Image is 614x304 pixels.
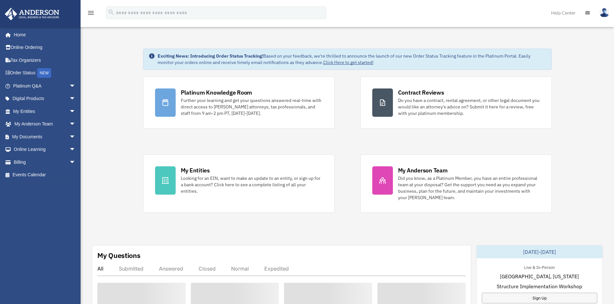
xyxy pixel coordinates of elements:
[87,11,95,17] a: menu
[231,265,249,272] div: Normal
[119,265,143,272] div: Submitted
[69,156,82,169] span: arrow_drop_down
[159,265,183,272] div: Answered
[5,130,85,143] a: My Documentsarrow_drop_down
[97,265,103,272] div: All
[158,53,263,59] strong: Exciting News: Introducing Order Status Tracking!
[477,245,602,258] div: [DATE]-[DATE]
[5,169,85,181] a: Events Calendar
[398,175,540,201] div: Did you know, as a Platinum Member, you have an entire professional team at your disposal? Get th...
[5,143,85,156] a: Online Learningarrow_drop_down
[398,88,444,97] div: Contract Reviews
[3,8,61,20] img: Anderson Advisors Platinum Portal
[500,272,579,280] span: [GEOGRAPHIC_DATA], [US_STATE]
[398,166,448,174] div: My Anderson Team
[199,265,216,272] div: Closed
[143,77,335,129] a: Platinum Knowledge Room Further your learning and get your questions answered real-time with dire...
[87,9,95,17] i: menu
[37,68,51,78] div: NEW
[5,105,85,118] a: My Entitiesarrow_drop_down
[5,156,85,169] a: Billingarrow_drop_down
[69,105,82,118] span: arrow_drop_down
[5,92,85,105] a: Digital Productsarrow_drop_down
[519,263,560,270] div: Live & In-Person
[69,118,82,131] span: arrow_drop_down
[497,282,582,290] span: Structure Implementation Workshop
[360,77,552,129] a: Contract Reviews Do you have a contract, rental agreement, or other legal document you would like...
[360,154,552,213] a: My Anderson Team Did you know, as a Platinum Member, you have an entire professional team at your...
[143,154,335,213] a: My Entities Looking for an EIN, want to make an update to an entity, or sign up for a bank accoun...
[97,251,141,260] div: My Questions
[5,54,85,67] a: Tax Organizers
[181,97,323,116] div: Further your learning and get your questions answered real-time with direct access to [PERSON_NAM...
[482,293,597,303] a: Sign Up
[158,53,546,66] div: Based on your feedback, we're thrilled to announce the launch of our new Order Status Tracking fe...
[5,41,85,54] a: Online Ordering
[5,118,85,131] a: My Anderson Teamarrow_drop_down
[5,67,85,80] a: Order StatusNEW
[181,175,323,194] div: Looking for an EIN, want to make an update to an entity, or sign up for a bank account? Click her...
[69,143,82,156] span: arrow_drop_down
[5,79,85,92] a: Platinum Q&Aarrow_drop_down
[5,28,82,41] a: Home
[264,265,289,272] div: Expedited
[181,88,252,97] div: Platinum Knowledge Room
[181,166,210,174] div: My Entities
[398,97,540,116] div: Do you have a contract, rental agreement, or other legal document you would like an attorney's ad...
[323,60,374,65] a: Click Here to get started!
[69,92,82,106] span: arrow_drop_down
[69,79,82,93] span: arrow_drop_down
[69,130,82,143] span: arrow_drop_down
[599,8,609,17] img: User Pic
[108,9,115,16] i: search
